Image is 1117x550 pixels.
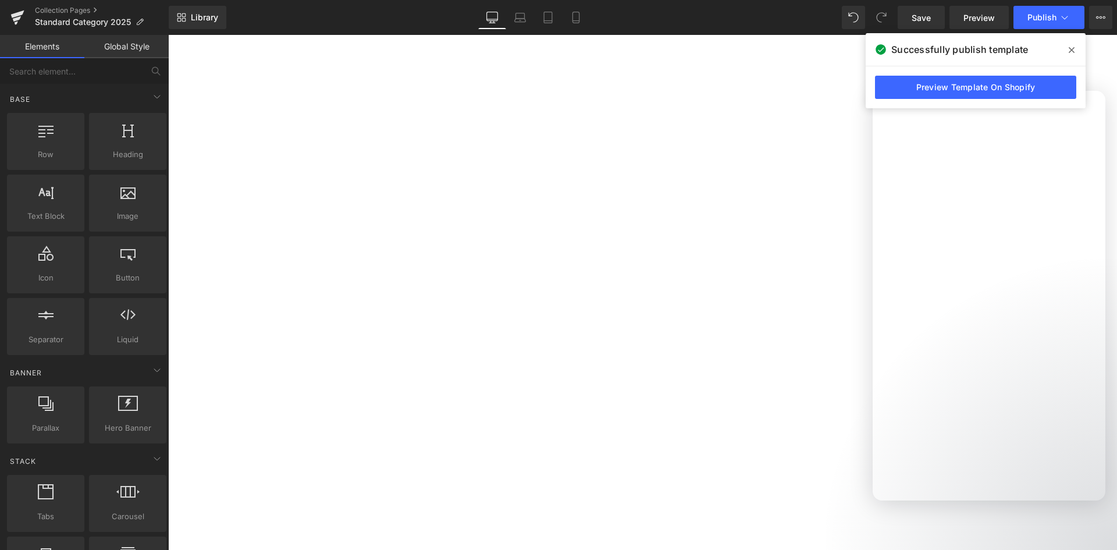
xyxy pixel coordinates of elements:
[93,510,163,523] span: Carousel
[873,91,1105,501] iframe: Intercom live chat
[1077,510,1105,538] iframe: Intercom live chat
[10,510,81,523] span: Tabs
[891,42,1028,56] span: Successfully publish template
[875,76,1076,99] a: Preview Template On Shopify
